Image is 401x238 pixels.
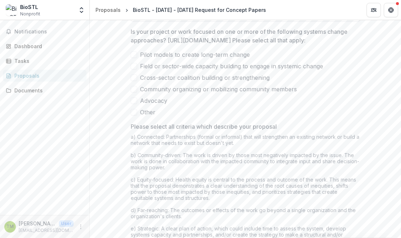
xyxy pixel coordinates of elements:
div: BioSTL - [DATE] - [DATE] Request for Concept Papers [133,6,266,14]
span: Field or sector-wide capacity building to engage in systemic change [140,62,323,70]
a: Documents [3,84,87,96]
div: Dashboard [14,42,81,50]
span: Other [140,108,155,116]
span: Notifications [14,29,84,35]
div: Documents [14,87,81,94]
span: Community organizing or mobilizing community members [140,85,297,93]
p: Please select all criteria which describe your proposal [131,122,277,131]
div: Proposals [14,72,81,79]
a: Proposals [93,5,123,15]
p: [PERSON_NAME] [19,220,56,227]
button: More [76,223,85,231]
button: Get Help [384,3,398,17]
span: Cross-sector coalition building or strengthening [140,73,270,82]
span: Nonprofit [20,11,40,17]
nav: breadcrumb [93,5,269,15]
div: BioSTL [20,3,40,11]
span: Pilot models to create long-term change [140,50,250,59]
button: Notifications [3,26,87,37]
p: User [59,220,74,227]
p: [EMAIL_ADDRESS][DOMAIN_NAME] [19,227,74,234]
img: BioSTL [6,4,17,16]
div: Tasks [14,57,81,65]
div: Proposals [95,6,121,14]
button: Partners [367,3,381,17]
span: Advocacy [140,96,167,105]
a: Tasks [3,55,87,67]
a: Dashboard [3,40,87,52]
p: Is your project or work focused on one or more of the following systems change approaches? [URL][... [131,27,356,45]
div: Taylor McCabe [6,224,14,229]
a: Proposals [3,70,87,82]
button: Open entity switcher [76,3,87,17]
